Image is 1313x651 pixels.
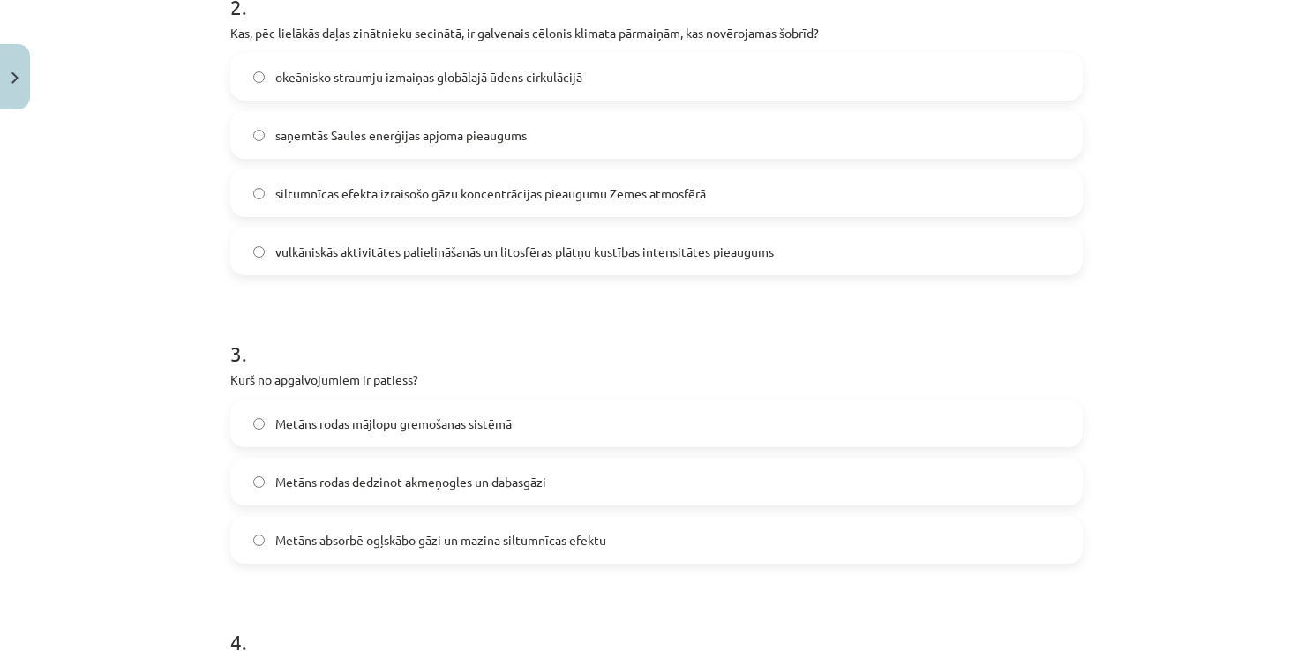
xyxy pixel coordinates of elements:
input: okeānisko straumju izmaiņas globālajā ūdens cirkulācijā [253,71,265,83]
input: Metāns rodas mājlopu gremošanas sistēmā [253,418,265,430]
span: okeānisko straumju izmaiņas globālajā ūdens cirkulācijā [275,68,582,86]
span: Metāns absorbē ogļskābo gāzi un mazina siltumnīcas efektu [275,531,606,550]
span: siltumnīcas efekta izraisošo gāzu koncentrācijas pieaugumu Zemes atmosfērā [275,184,706,203]
p: Kas, pēc lielākās daļas zinātnieku secinātā, ir galvenais cēlonis klimata pārmaiņām, kas novēroja... [230,24,1083,42]
span: Metāns rodas dedzinot akmeņogles un dabasgāzi [275,473,546,491]
img: icon-close-lesson-0947bae3869378f0d4975bcd49f059093ad1ed9edebbc8119c70593378902aed.svg [11,72,19,84]
span: vulkāniskās aktivitātes palielināšanās un litosfēras plātņu kustības intensitātes pieaugums [275,243,774,261]
input: Metāns rodas dedzinot akmeņogles un dabasgāzi [253,476,265,488]
p: Kurš no apgalvojumiem ir patiess? [230,370,1083,389]
span: saņemtās Saules enerģijas apjoma pieaugums [275,126,527,145]
input: saņemtās Saules enerģijas apjoma pieaugums [253,130,265,141]
input: Metāns absorbē ogļskābo gāzi un mazina siltumnīcas efektu [253,535,265,546]
input: vulkāniskās aktivitātes palielināšanās un litosfēras plātņu kustības intensitātes pieaugums [253,246,265,258]
h1: 3 . [230,311,1083,365]
span: Metāns rodas mājlopu gremošanas sistēmā [275,415,512,433]
input: siltumnīcas efekta izraisošo gāzu koncentrācijas pieaugumu Zemes atmosfērā [253,188,265,199]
